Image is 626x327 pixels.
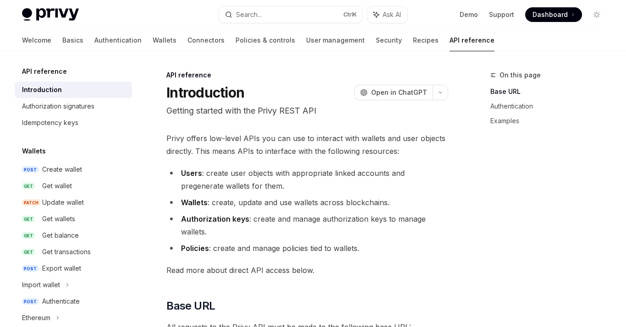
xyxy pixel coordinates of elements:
[22,146,46,157] h5: Wallets
[376,29,402,51] a: Security
[153,29,176,51] a: Wallets
[42,296,80,307] div: Authenticate
[489,10,514,19] a: Support
[15,211,132,227] a: GETGet wallets
[589,7,604,22] button: Toggle dark mode
[22,216,35,223] span: GET
[15,114,132,131] a: Idempotency keys
[15,194,132,211] a: PATCHUpdate wallet
[42,263,81,274] div: Export wallet
[533,10,568,19] span: Dashboard
[166,196,448,209] li: : create, update and use wallets across blockchains.
[490,99,611,114] a: Authentication
[500,70,541,81] span: On this page
[343,11,357,18] span: Ctrl K
[42,197,84,208] div: Update wallet
[306,29,365,51] a: User management
[22,279,60,290] div: Import wallet
[22,84,62,95] div: Introduction
[166,242,448,255] li: : create and manage policies tied to wallets.
[15,244,132,260] a: GETGet transactions
[22,166,38,173] span: POST
[460,10,478,19] a: Demo
[181,198,208,207] strong: Wallets
[42,230,79,241] div: Get balance
[22,29,51,51] a: Welcome
[15,98,132,114] a: Authorization signatures
[187,29,225,51] a: Connectors
[166,299,215,313] span: Base URL
[22,66,67,77] h5: API reference
[490,114,611,128] a: Examples
[236,9,262,20] div: Search...
[219,6,363,23] button: Search...CtrlK
[15,82,132,98] a: Introduction
[166,104,448,117] p: Getting started with the Privy REST API
[383,10,401,19] span: Ask AI
[15,227,132,244] a: GETGet balance
[42,246,91,257] div: Get transactions
[42,180,72,191] div: Get wallet
[490,84,611,99] a: Base URL
[22,117,78,128] div: Idempotency keys
[371,88,427,97] span: Open in ChatGPT
[22,249,35,256] span: GET
[236,29,295,51] a: Policies & controls
[22,101,94,112] div: Authorization signatures
[42,213,75,224] div: Get wallets
[525,7,582,22] a: Dashboard
[15,161,132,178] a: POSTCreate wallet
[166,213,448,238] li: : create and manage authorization keys to manage wallets.
[62,29,83,51] a: Basics
[166,84,244,101] h1: Introduction
[22,232,35,239] span: GET
[22,265,38,272] span: POST
[22,312,50,323] div: Ethereum
[450,29,494,51] a: API reference
[166,71,448,80] div: API reference
[22,199,40,206] span: PATCH
[367,6,407,23] button: Ask AI
[22,183,35,190] span: GET
[354,85,433,100] button: Open in ChatGPT
[166,132,448,158] span: Privy offers low-level APIs you can use to interact with wallets and user objects directly. This ...
[166,167,448,192] li: : create user objects with appropriate linked accounts and pregenerate wallets for them.
[94,29,142,51] a: Authentication
[166,264,448,277] span: Read more about direct API access below.
[22,298,38,305] span: POST
[181,244,209,253] strong: Policies
[413,29,439,51] a: Recipes
[15,293,132,310] a: POSTAuthenticate
[181,214,249,223] strong: Authorization keys
[15,260,132,277] a: POSTExport wallet
[15,178,132,194] a: GETGet wallet
[22,8,79,21] img: light logo
[181,169,202,178] strong: Users
[42,164,82,175] div: Create wallet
